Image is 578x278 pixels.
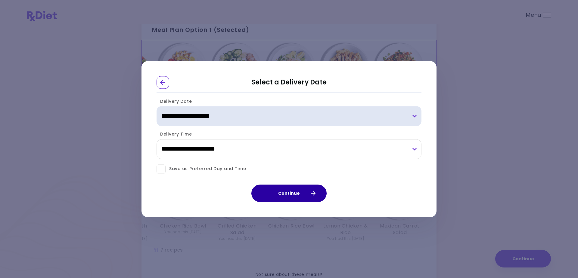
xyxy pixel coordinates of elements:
[157,76,169,89] div: Go Back
[251,185,327,202] button: Continue
[157,76,421,93] h2: Select a Delivery Date
[157,98,192,104] label: Delivery Date
[166,165,246,173] span: Save as Preferred Day and Time
[157,131,192,137] label: Delivery Time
